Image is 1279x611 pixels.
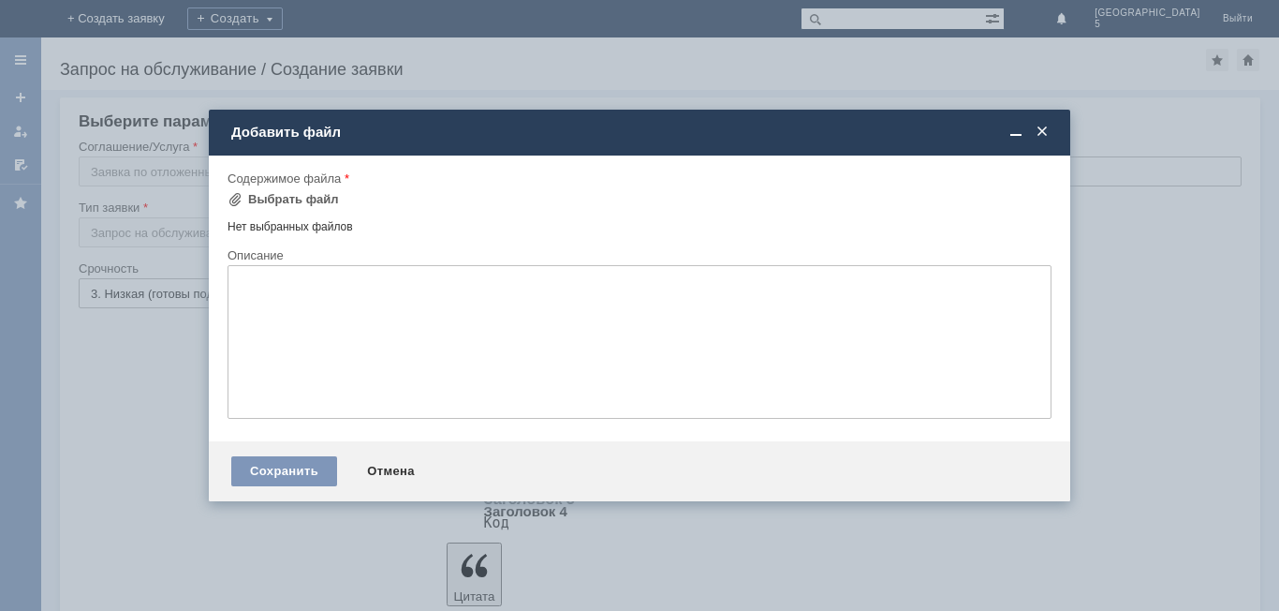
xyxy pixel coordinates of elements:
div: Описание [228,249,1048,261]
div: Добавить файл [231,124,1051,141]
span: Свернуть (Ctrl + M) [1007,124,1025,141]
div: Прошу Вас удалить отложенный чек [7,7,273,22]
div: Содержимое файла [228,172,1048,185]
div: Нет выбранных файлов [228,213,1051,234]
div: Выбрать файл [248,192,339,207]
span: Закрыть [1033,124,1051,141]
